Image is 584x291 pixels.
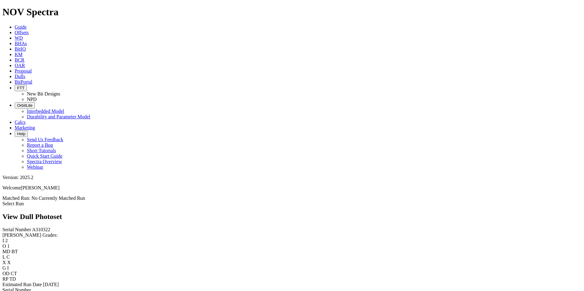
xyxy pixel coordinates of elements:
[2,213,582,221] h2: View Dull Photoset
[17,86,24,90] span: FTT
[27,91,60,96] a: New Bit Designs
[43,282,59,287] span: [DATE]
[15,79,32,84] a: BitPortal
[15,120,26,125] a: Calcs
[15,125,35,130] a: Marketing
[27,114,90,119] a: Durability and Parameter Model
[11,271,17,276] span: CT
[2,249,10,254] label: MD
[2,254,5,260] label: L
[2,243,6,249] label: O
[2,282,42,287] label: Estimated Run Date
[21,185,60,190] span: [PERSON_NAME]
[27,148,56,153] a: Short Tutorials
[2,271,9,276] label: OD
[7,265,9,271] span: I
[27,109,64,114] a: Interbedded Model
[7,243,10,249] span: 1
[15,52,23,57] a: KM
[27,137,63,142] a: Send Us Feedback
[31,196,85,201] span: No Currently Matched Run
[15,68,32,74] a: Proposal
[2,185,582,191] p: Welcome
[27,159,62,164] a: Spectra Overview
[15,63,25,68] a: OAR
[2,201,24,206] a: Select Run
[17,131,25,136] span: Help
[6,254,10,260] span: C
[15,46,26,52] a: BitIQ
[7,260,11,265] span: X
[2,265,6,271] label: G
[9,276,16,282] span: TD
[27,142,53,148] a: Report a Bug
[15,74,25,79] a: Dulls
[17,103,32,108] span: OrbitLite
[15,24,27,30] a: Guide
[2,238,4,243] label: I
[5,238,8,243] span: 2
[2,196,30,201] span: Matched Run:
[2,276,8,282] label: RP
[12,249,18,254] span: BT
[15,30,29,35] a: Offsets
[27,97,37,102] a: NPD
[15,102,35,109] button: OrbitLite
[27,153,62,159] a: Quick Start Guide
[15,35,23,41] a: WD
[2,6,582,18] h1: NOV Spectra
[2,232,582,238] div: [PERSON_NAME] Grades:
[2,175,582,180] div: Version: 2025.2
[27,164,43,170] a: Webinar
[2,227,31,232] label: Serial Number
[32,227,50,232] span: A310322
[15,131,28,137] button: Help
[15,57,24,63] a: BCR
[2,260,6,265] label: X
[15,41,27,46] a: BHAs
[15,85,27,91] button: FTT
